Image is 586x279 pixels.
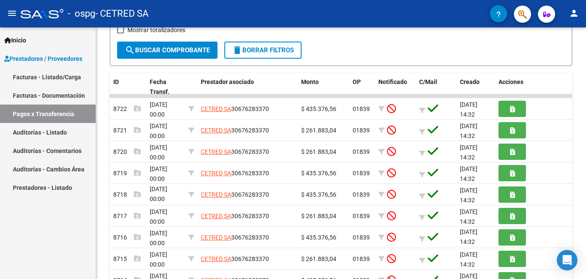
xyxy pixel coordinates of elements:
[301,234,336,241] span: $ 435.376,56
[460,165,477,182] span: [DATE] 14:32
[416,73,456,101] datatable-header-cell: C/Mail
[201,105,231,112] span: CETRED SA
[460,123,477,139] span: [DATE] 14:32
[301,255,336,262] span: $ 261.883,04
[201,170,269,177] span: 30676283370
[201,255,231,262] span: CETRED SA
[353,105,370,112] span: 01839
[125,45,135,55] mat-icon: search
[456,73,495,101] datatable-header-cell: Creado
[378,78,407,85] span: Notificado
[150,78,169,95] span: Fecha Transf.
[4,36,26,45] span: Inicio
[197,73,298,101] datatable-header-cell: Prestador asociado
[353,170,370,177] span: 01839
[460,78,480,85] span: Creado
[353,127,370,134] span: 01839
[201,170,231,177] span: CETRED SA
[349,73,375,101] datatable-header-cell: OP
[201,148,231,155] span: CETRED SA
[353,191,370,198] span: 01839
[301,191,336,198] span: $ 435.376,56
[201,213,231,219] span: CETRED SA
[353,234,370,241] span: 01839
[7,8,17,18] mat-icon: menu
[113,105,141,112] span: 8722
[201,191,231,198] span: CETRED SA
[460,208,477,225] span: [DATE] 14:32
[232,46,294,54] span: Borrar Filtros
[68,4,95,23] span: - ospg
[353,255,370,262] span: 01839
[353,148,370,155] span: 01839
[557,250,577,270] div: Open Intercom Messenger
[353,78,361,85] span: OP
[201,191,269,198] span: 30676283370
[201,105,269,112] span: 30676283370
[113,127,141,134] span: 8721
[301,127,336,134] span: $ 261.883,04
[113,78,119,85] span: ID
[419,78,437,85] span: C/Mail
[201,148,269,155] span: 30676283370
[150,123,167,139] span: [DATE] 00:00
[113,234,141,241] span: 8716
[301,213,336,219] span: $ 261.883,04
[150,230,167,246] span: [DATE] 00:00
[460,101,477,118] span: [DATE] 14:32
[375,73,416,101] datatable-header-cell: Notificado
[150,101,167,118] span: [DATE] 00:00
[201,255,269,262] span: 30676283370
[498,78,523,85] span: Acciones
[113,191,141,198] span: 8718
[201,234,269,241] span: 30676283370
[301,78,319,85] span: Monto
[232,45,242,55] mat-icon: delete
[110,73,146,101] datatable-header-cell: ID
[113,148,141,155] span: 8720
[201,127,269,134] span: 30676283370
[201,213,269,219] span: 30676283370
[298,73,349,101] datatable-header-cell: Monto
[460,144,477,161] span: [DATE] 14:32
[113,213,141,219] span: 8717
[113,170,141,177] span: 8719
[127,25,185,35] span: Mostrar totalizadores
[301,148,336,155] span: $ 261.883,04
[150,144,167,161] span: [DATE] 00:00
[353,213,370,219] span: 01839
[201,127,231,134] span: CETRED SA
[201,78,254,85] span: Prestador asociado
[146,73,185,101] datatable-header-cell: Fecha Transf.
[117,42,217,59] button: Buscar Comprobante
[301,170,336,177] span: $ 435.376,56
[224,42,302,59] button: Borrar Filtros
[150,186,167,202] span: [DATE] 00:00
[150,165,167,182] span: [DATE] 00:00
[460,187,477,204] span: [DATE] 14:32
[201,234,231,241] span: CETRED SA
[4,54,82,63] span: Prestadores / Proveedores
[95,4,148,23] span: - CETRED SA
[460,228,477,245] span: [DATE] 14:32
[113,255,141,262] span: 8715
[495,73,572,101] datatable-header-cell: Acciones
[460,251,477,268] span: [DATE] 14:32
[150,251,167,268] span: [DATE] 00:00
[569,8,579,18] mat-icon: person
[301,105,336,112] span: $ 435.376,56
[150,208,167,225] span: [DATE] 00:00
[125,46,210,54] span: Buscar Comprobante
